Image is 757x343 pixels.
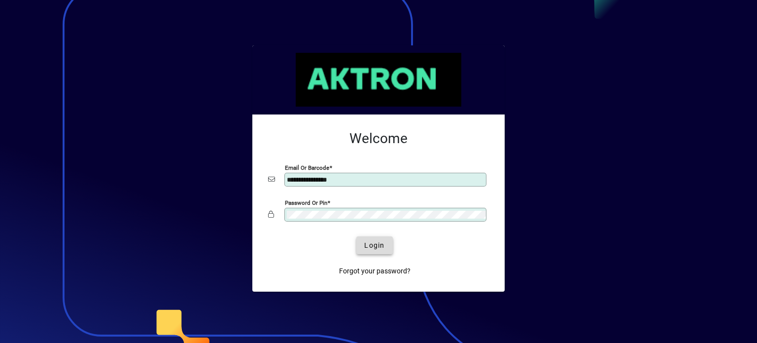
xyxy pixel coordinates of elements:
[268,130,489,147] h2: Welcome
[335,262,414,280] a: Forgot your password?
[364,240,384,251] span: Login
[356,236,392,254] button: Login
[339,266,411,276] span: Forgot your password?
[285,164,329,171] mat-label: Email or Barcode
[285,199,327,206] mat-label: Password or Pin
